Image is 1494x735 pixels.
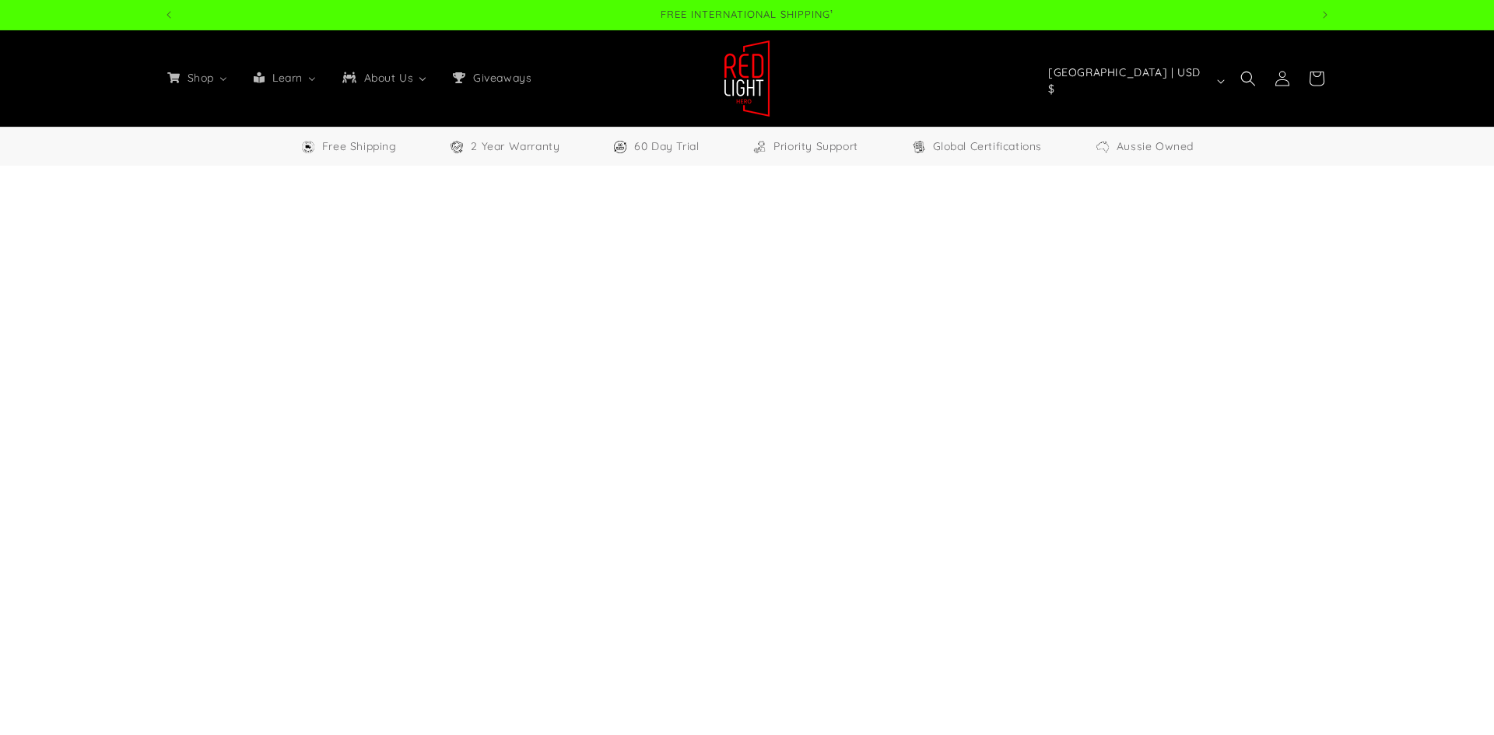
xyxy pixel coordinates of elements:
[154,61,240,94] a: Shop
[752,139,767,155] img: Support Icon
[322,137,397,156] span: Free Shipping
[449,139,465,155] img: Warranty Icon
[911,139,927,155] img: Certifications Icon
[269,71,304,85] span: Learn
[1039,66,1231,96] button: [GEOGRAPHIC_DATA] | USD $
[1231,61,1265,96] summary: Search
[440,61,542,94] a: Giveaways
[300,137,397,156] a: Free Worldwide Shipping
[184,71,216,85] span: Shop
[773,137,858,156] span: Priority Support
[1117,137,1194,156] span: Aussie Owned
[752,137,858,156] a: Priority Support
[724,40,770,117] img: Red Light Hero
[911,137,1043,156] a: Global Certifications
[300,139,316,155] img: Free Shipping Icon
[612,139,628,155] img: Trial Icon
[933,137,1043,156] span: Global Certifications
[661,8,833,20] span: FREE INTERNATIONAL SHIPPING¹
[612,137,699,156] a: 60 Day Trial
[718,33,777,123] a: Red Light Hero
[449,137,559,156] a: 2 Year Warranty
[240,61,329,94] a: Learn
[1095,137,1194,156] a: Aussie Owned
[1048,65,1210,97] span: [GEOGRAPHIC_DATA] | USD $
[634,137,699,156] span: 60 Day Trial
[470,71,533,85] span: Giveaways
[471,137,559,156] span: 2 Year Warranty
[1095,139,1110,155] img: Aussie Owned Icon
[361,71,416,85] span: About Us
[329,61,440,94] a: About Us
